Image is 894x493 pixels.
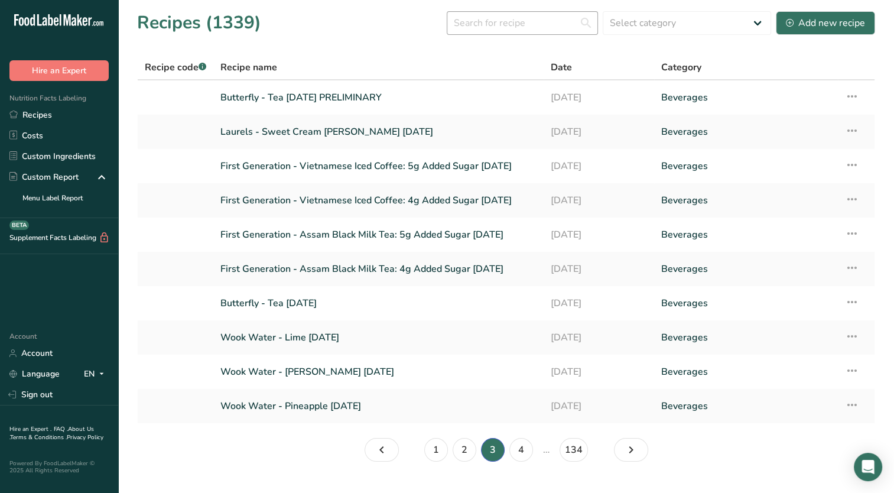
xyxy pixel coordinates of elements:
a: Wook Water - Lime [DATE] [220,325,537,350]
a: Page 2. [453,438,476,462]
span: Date [551,60,572,74]
span: Category [661,60,701,74]
a: Page 4. [614,438,648,462]
a: Laurels - Sweet Cream [PERSON_NAME] [DATE] [220,119,537,144]
a: Beverages [661,325,831,350]
a: About Us . [9,425,94,442]
a: [DATE] [551,85,647,110]
a: Beverages [661,222,831,247]
div: Add new recipe [786,16,865,30]
span: Recipe name [220,60,277,74]
button: Hire an Expert [9,60,109,81]
a: First Generation - Vietnamese Iced Coffee: 4g Added Sugar [DATE] [220,188,537,213]
a: [DATE] [551,188,647,213]
a: Page 134. [560,438,588,462]
a: Beverages [661,188,831,213]
input: Search for recipe [447,11,598,35]
a: [DATE] [551,325,647,350]
a: First Generation - Vietnamese Iced Coffee: 5g Added Sugar [DATE] [220,154,537,179]
a: Beverages [661,257,831,281]
a: Wook Water - [PERSON_NAME] [DATE] [220,359,537,384]
div: Custom Report [9,171,79,183]
div: Powered By FoodLabelMaker © 2025 All Rights Reserved [9,460,109,474]
a: [DATE] [551,257,647,281]
a: Language [9,364,60,384]
a: Beverages [661,359,831,384]
a: First Generation - Assam Black Milk Tea: 4g Added Sugar [DATE] [220,257,537,281]
a: [DATE] [551,119,647,144]
span: Recipe code [145,61,206,74]
a: [DATE] [551,394,647,419]
a: Beverages [661,154,831,179]
a: Beverages [661,394,831,419]
a: Hire an Expert . [9,425,51,433]
a: Wook Water - Pineapple [DATE] [220,394,537,419]
button: Add new recipe [776,11,875,35]
a: [DATE] [551,154,647,179]
div: EN [84,367,109,381]
a: Page 1. [424,438,448,462]
a: Butterfly - Tea [DATE] [220,291,537,316]
a: Butterfly - Tea [DATE] PRELIMINARY [220,85,537,110]
a: Beverages [661,119,831,144]
a: Beverages [661,291,831,316]
a: Privacy Policy [67,433,103,442]
a: FAQ . [54,425,68,433]
div: Open Intercom Messenger [854,453,882,481]
a: [DATE] [551,291,647,316]
a: [DATE] [551,222,647,247]
a: [DATE] [551,359,647,384]
a: Page 4. [509,438,533,462]
a: Beverages [661,85,831,110]
a: First Generation - Assam Black Milk Tea: 5g Added Sugar [DATE] [220,222,537,247]
a: Page 2. [365,438,399,462]
a: Terms & Conditions . [10,433,67,442]
h1: Recipes (1339) [137,9,261,36]
div: BETA [9,220,29,230]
